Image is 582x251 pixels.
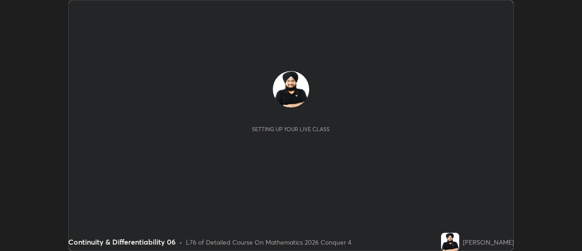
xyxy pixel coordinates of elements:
div: Setting up your live class [252,126,330,133]
img: 49c44c0c82fd49ed8593eb54a93dce6e.jpg [273,71,309,108]
div: • [179,237,182,247]
img: 49c44c0c82fd49ed8593eb54a93dce6e.jpg [441,233,459,251]
div: L76 of Detailed Course On Mathematics 2026 Conquer 4 [186,237,351,247]
div: [PERSON_NAME] [463,237,514,247]
div: Continuity & Differentiability 06 [68,236,176,247]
